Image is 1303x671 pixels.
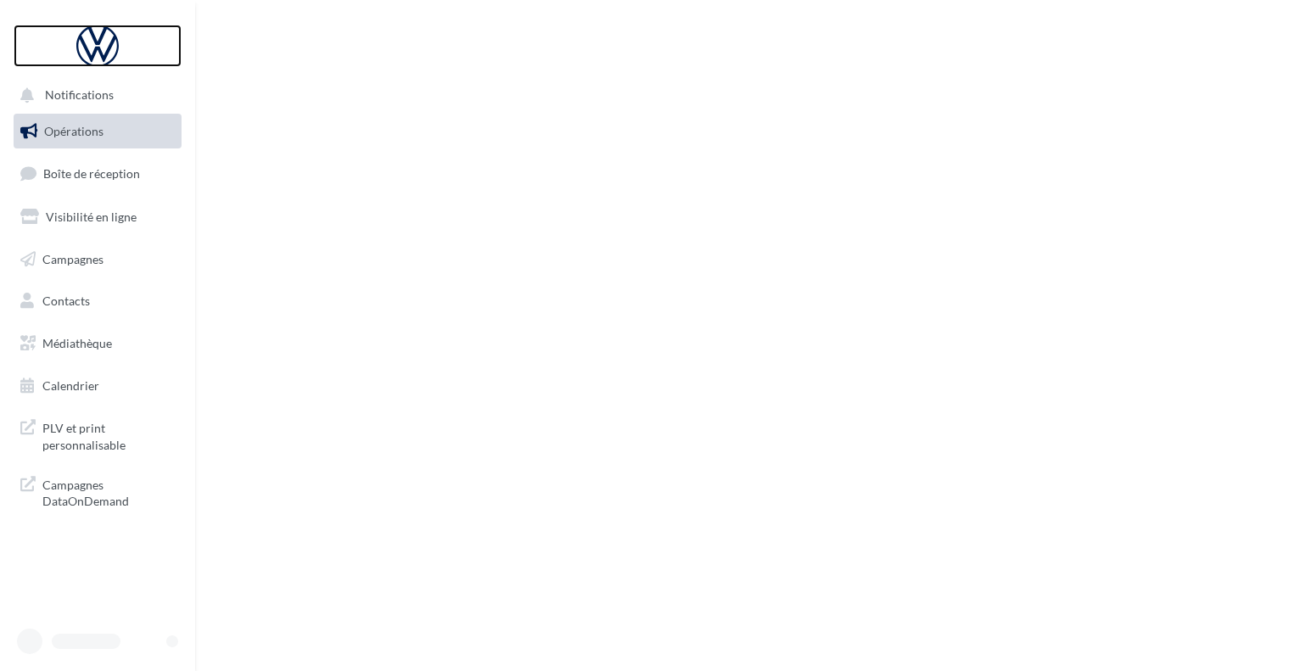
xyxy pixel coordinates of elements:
[43,166,140,181] span: Boîte de réception
[42,251,103,266] span: Campagnes
[45,88,114,103] span: Notifications
[10,283,185,319] a: Contacts
[44,124,103,138] span: Opérations
[46,210,137,224] span: Visibilité en ligne
[10,114,185,149] a: Opérations
[42,417,175,453] span: PLV et print personnalisable
[10,242,185,277] a: Campagnes
[42,378,99,393] span: Calendrier
[10,368,185,404] a: Calendrier
[10,410,185,460] a: PLV et print personnalisable
[42,473,175,510] span: Campagnes DataOnDemand
[10,326,185,361] a: Médiathèque
[10,155,185,192] a: Boîte de réception
[42,294,90,308] span: Contacts
[10,199,185,235] a: Visibilité en ligne
[42,336,112,350] span: Médiathèque
[10,467,185,517] a: Campagnes DataOnDemand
